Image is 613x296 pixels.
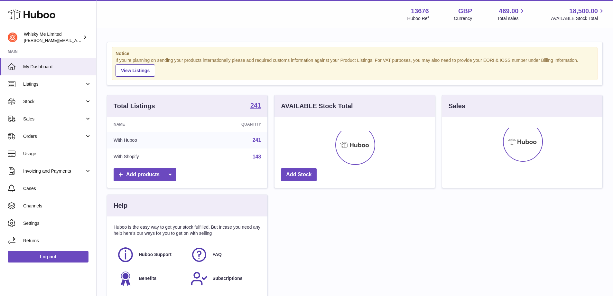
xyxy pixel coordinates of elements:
a: View Listings [116,64,155,77]
td: With Huboo [107,132,194,148]
img: frances@whiskyshop.com [8,33,17,42]
h3: Sales [449,102,465,110]
strong: 241 [250,102,261,109]
span: 469.00 [499,7,518,15]
th: Quantity [194,117,268,132]
span: Huboo Support [139,252,172,258]
span: Channels [23,203,91,209]
strong: 13676 [411,7,429,15]
span: Sales [23,116,85,122]
h3: Total Listings [114,102,155,110]
span: AVAILABLE Stock Total [551,15,605,22]
span: Listings [23,81,85,87]
a: 148 [253,154,261,159]
span: Stock [23,99,85,105]
a: Add Stock [281,168,317,181]
h3: AVAILABLE Stock Total [281,102,353,110]
td: With Shopify [107,148,194,165]
span: Returns [23,238,91,244]
span: [PERSON_NAME][EMAIL_ADDRESS][DOMAIN_NAME] [24,38,129,43]
span: Benefits [139,275,156,282]
a: Log out [8,251,88,263]
span: Settings [23,220,91,226]
a: 241 [253,137,261,143]
span: Invoicing and Payments [23,168,85,174]
div: Whisky Me Limited [24,31,82,43]
a: Benefits [117,270,184,287]
span: Total sales [497,15,526,22]
div: Currency [454,15,472,22]
a: Huboo Support [117,246,184,263]
a: Subscriptions [190,270,258,287]
span: 18,500.00 [569,7,598,15]
p: Huboo is the easy way to get your stock fulfilled. But incase you need any help here's our ways f... [114,224,261,236]
h3: Help [114,201,127,210]
div: Huboo Ref [407,15,429,22]
span: My Dashboard [23,64,91,70]
a: FAQ [190,246,258,263]
span: FAQ [212,252,222,258]
a: 18,500.00 AVAILABLE Stock Total [551,7,605,22]
strong: GBP [458,7,472,15]
a: 241 [250,102,261,110]
a: Add products [114,168,176,181]
a: 469.00 Total sales [497,7,526,22]
span: Subscriptions [212,275,242,282]
span: Orders [23,133,85,139]
div: If you're planning on sending your products internationally please add required customs informati... [116,57,594,77]
span: Cases [23,186,91,192]
span: Usage [23,151,91,157]
th: Name [107,117,194,132]
strong: Notice [116,51,594,57]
